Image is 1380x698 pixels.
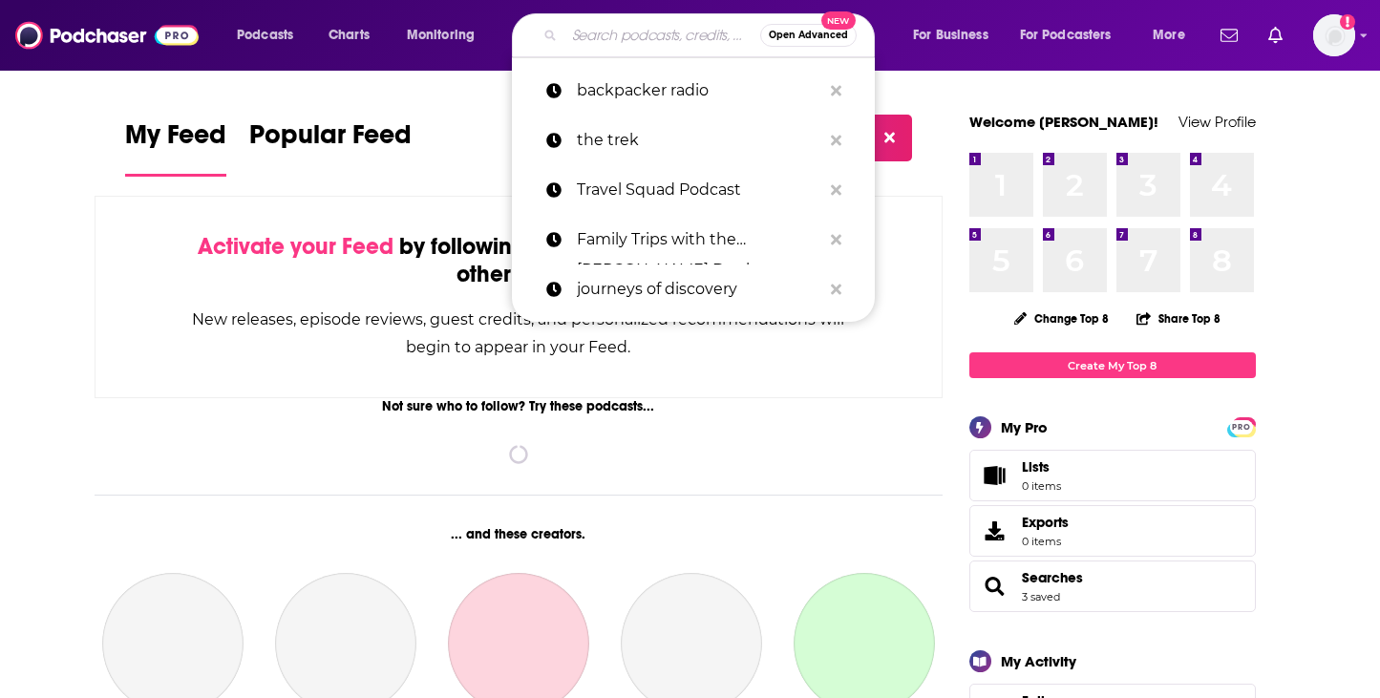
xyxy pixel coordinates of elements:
span: Lists [1022,458,1061,476]
a: Searches [976,573,1014,600]
a: journeys of discovery [512,264,875,314]
span: Exports [976,518,1014,544]
span: More [1153,22,1185,49]
button: Share Top 8 [1136,300,1221,337]
div: My Pro [1001,418,1048,436]
span: Searches [969,561,1256,612]
button: Open AdvancedNew [760,24,857,47]
a: Popular Feed [249,118,412,177]
input: Search podcasts, credits, & more... [564,20,760,51]
button: open menu [900,20,1012,51]
a: Show notifications dropdown [1213,19,1245,52]
button: open menu [393,20,499,51]
img: User Profile [1313,14,1355,56]
div: ... and these creators. [95,526,944,542]
p: backpacker radio [577,66,821,116]
span: For Business [913,22,988,49]
span: 0 items [1022,479,1061,493]
p: journeys of discovery [577,264,821,314]
button: Show profile menu [1313,14,1355,56]
a: Create My Top 8 [969,352,1256,378]
a: View Profile [1178,113,1256,131]
p: Family Trips with the Meyers Brothers [577,215,821,264]
span: New [821,11,856,30]
span: Exports [1022,514,1069,531]
span: PRO [1230,420,1253,434]
svg: Add a profile image [1340,14,1355,30]
a: Family Trips with the [PERSON_NAME] Brothers [512,215,875,264]
a: Searches [1022,569,1083,586]
span: My Feed [125,118,226,162]
div: New releases, episode reviews, guest credits, and personalized recommendations will begin to appe... [191,306,847,361]
span: Charts [329,22,370,49]
div: Not sure who to follow? Try these podcasts... [95,398,944,414]
span: Logged in as mgalandak [1313,14,1355,56]
span: Open Advanced [769,31,848,40]
span: Lists [976,462,1014,489]
a: Welcome [PERSON_NAME]! [969,113,1158,131]
a: Exports [969,505,1256,557]
img: Podchaser - Follow, Share and Rate Podcasts [15,17,199,53]
span: Lists [1022,458,1050,476]
p: the trek [577,116,821,165]
div: by following Podcasts, Creators, Lists, and other Users! [191,233,847,288]
span: For Podcasters [1020,22,1112,49]
div: My Activity [1001,652,1076,670]
a: 3 saved [1022,590,1060,603]
a: Charts [316,20,381,51]
button: open menu [1008,20,1139,51]
button: Change Top 8 [1003,307,1121,330]
a: backpacker radio [512,66,875,116]
a: PRO [1230,419,1253,434]
a: Travel Squad Podcast [512,165,875,215]
span: Podcasts [237,22,293,49]
button: open menu [1139,20,1209,51]
div: Search podcasts, credits, & more... [530,13,893,57]
a: Show notifications dropdown [1261,19,1290,52]
a: Lists [969,450,1256,501]
span: Monitoring [407,22,475,49]
span: Popular Feed [249,118,412,162]
span: 0 items [1022,535,1069,548]
a: the trek [512,116,875,165]
span: Activate your Feed [198,232,393,261]
p: Travel Squad Podcast [577,165,821,215]
a: My Feed [125,118,226,177]
button: open menu [223,20,318,51]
